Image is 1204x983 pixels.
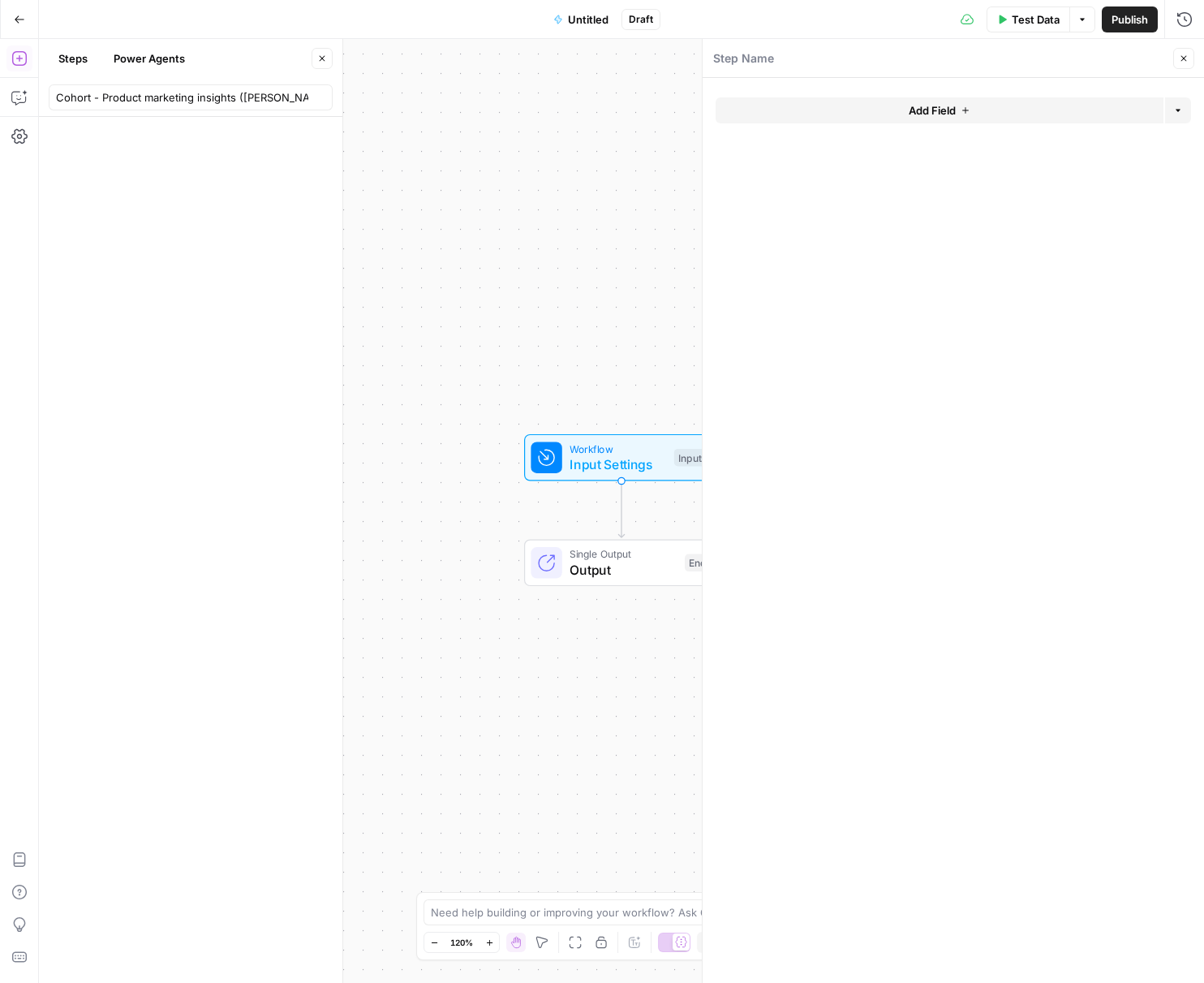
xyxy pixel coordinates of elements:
button: Add Field [716,97,1163,123]
span: 120% [450,936,473,949]
span: Test Data [1012,11,1060,28]
button: Untitled [544,6,618,32]
div: Inputs [674,449,710,467]
span: Add Field [909,102,956,119]
button: Test Data [987,6,1069,32]
div: Single OutputOutputEnd [471,540,772,587]
span: Draft [629,12,653,27]
span: Input Settings [570,455,666,474]
div: WorkflowInput SettingsInputs [471,434,772,481]
button: Steps [49,45,97,71]
span: Untitled [568,11,608,28]
span: Output [570,560,677,580]
input: Search steps [56,89,325,106]
button: Publish [1102,6,1158,32]
button: Power Agents [104,45,195,71]
span: Workflow [570,441,666,456]
g: Edge from start to end [618,481,624,538]
span: Single Output [570,546,677,562]
div: End [685,554,710,572]
span: Publish [1112,11,1148,28]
